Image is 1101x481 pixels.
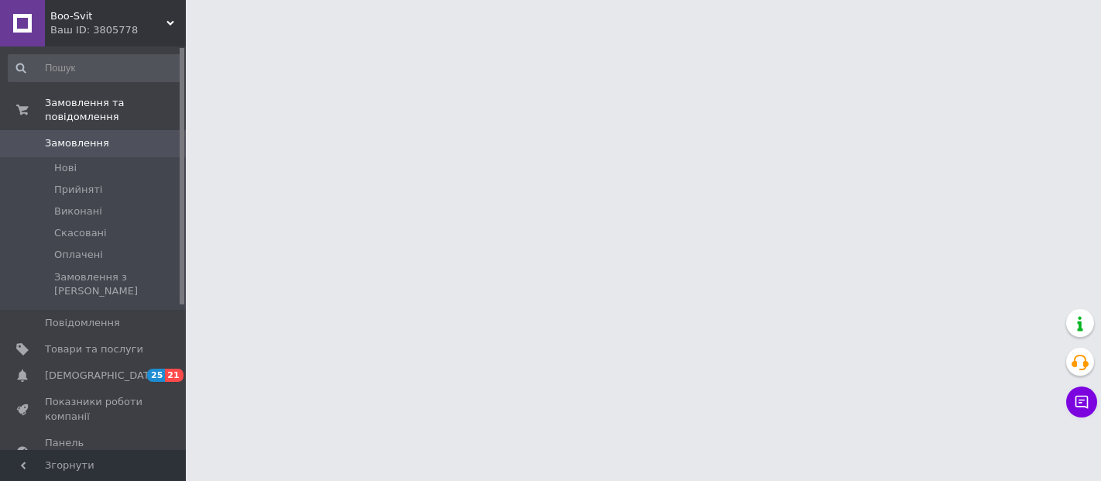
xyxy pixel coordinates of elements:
span: Замовлення та повідомлення [45,96,186,124]
span: Boo-Svit [50,9,166,23]
input: Пошук [8,54,183,82]
span: Оплачені [54,248,103,262]
span: [DEMOGRAPHIC_DATA] [45,369,159,383]
span: Прийняті [54,183,102,197]
span: Товари та послуги [45,342,143,356]
span: Скасовані [54,226,107,240]
span: Показники роботи компанії [45,395,143,423]
span: 21 [165,369,183,382]
div: Ваш ID: 3805778 [50,23,186,37]
span: 25 [147,369,165,382]
span: Виконані [54,204,102,218]
span: Панель управління [45,436,143,464]
span: Повідомлення [45,316,120,330]
span: Нові [54,161,77,175]
button: Чат з покупцем [1066,387,1097,417]
span: Замовлення з [PERSON_NAME] [54,270,181,298]
span: Замовлення [45,136,109,150]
